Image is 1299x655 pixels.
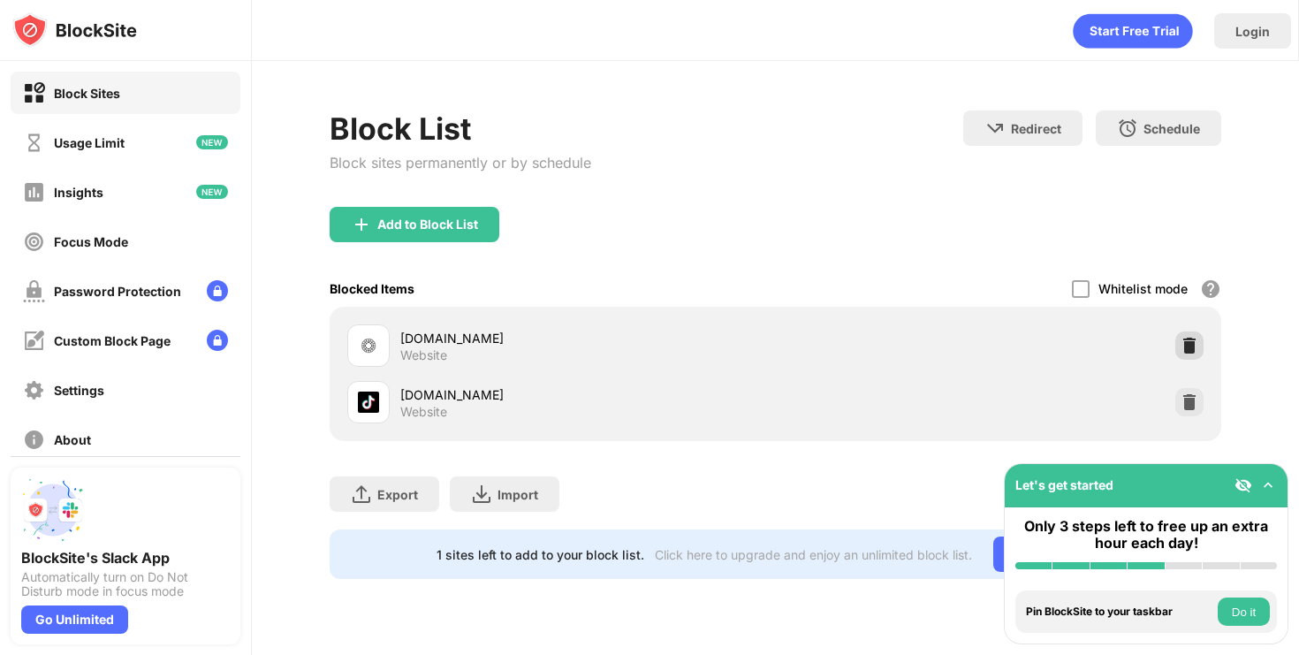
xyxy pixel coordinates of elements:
[196,185,228,199] img: new-icon.svg
[358,335,379,356] img: favicons
[23,231,45,253] img: focus-off.svg
[23,132,45,154] img: time-usage-off.svg
[377,487,418,502] div: Export
[400,329,775,347] div: [DOMAIN_NAME]
[1218,598,1270,626] button: Do it
[21,549,230,567] div: BlockSite's Slack App
[1143,121,1200,136] div: Schedule
[54,383,104,398] div: Settings
[655,547,972,562] div: Click here to upgrade and enjoy an unlimited block list.
[23,429,45,451] img: about-off.svg
[1015,518,1277,552] div: Only 3 steps left to free up an extra hour each day!
[1235,24,1270,39] div: Login
[207,280,228,301] img: lock-menu.svg
[437,547,644,562] div: 1 sites left to add to your block list.
[377,217,478,232] div: Add to Block List
[400,347,447,363] div: Website
[54,333,171,348] div: Custom Block Page
[21,478,85,542] img: push-slack.svg
[993,537,1114,572] div: Go Unlimited
[207,330,228,351] img: lock-menu.svg
[330,110,591,147] div: Block List
[23,181,45,203] img: insights-off.svg
[330,154,591,171] div: Block sites permanently or by schedule
[23,82,45,104] img: block-on.svg
[54,234,128,249] div: Focus Mode
[21,605,128,634] div: Go Unlimited
[12,12,137,48] img: logo-blocksite.svg
[54,185,103,200] div: Insights
[1098,281,1188,296] div: Whitelist mode
[54,284,181,299] div: Password Protection
[1259,476,1277,494] img: omni-setup-toggle.svg
[1073,13,1193,49] div: animation
[400,404,447,420] div: Website
[498,487,538,502] div: Import
[400,385,775,404] div: [DOMAIN_NAME]
[1015,477,1113,492] div: Let's get started
[21,570,230,598] div: Automatically turn on Do Not Disturb mode in focus mode
[196,135,228,149] img: new-icon.svg
[358,392,379,413] img: favicons
[23,379,45,401] img: settings-off.svg
[54,86,120,101] div: Block Sites
[54,432,91,447] div: About
[54,135,125,150] div: Usage Limit
[1026,605,1213,618] div: Pin BlockSite to your taskbar
[23,330,45,352] img: customize-block-page-off.svg
[23,280,45,302] img: password-protection-off.svg
[1011,121,1061,136] div: Redirect
[330,281,414,296] div: Blocked Items
[1234,476,1252,494] img: eye-not-visible.svg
